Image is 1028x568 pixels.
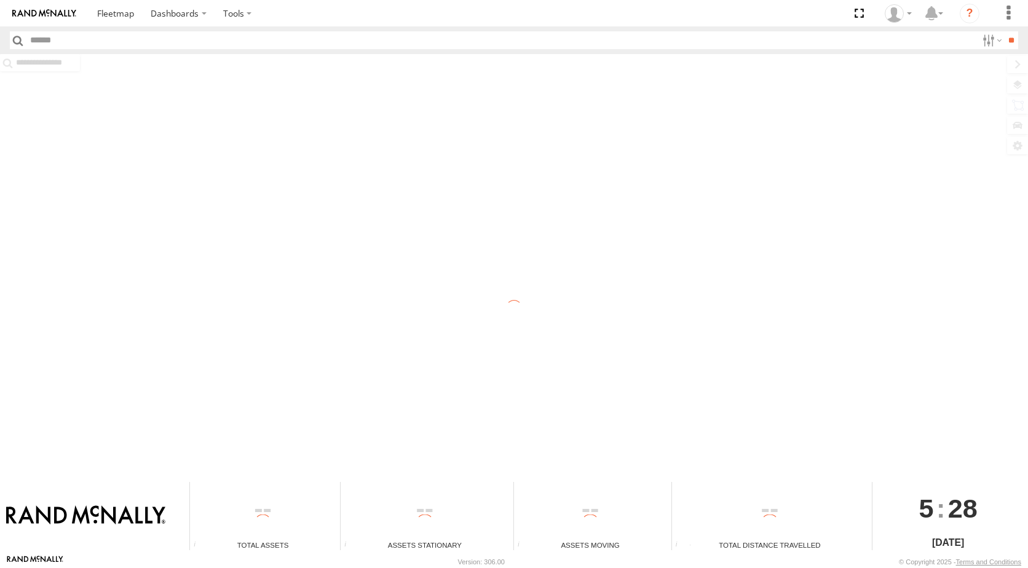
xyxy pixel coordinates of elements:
[880,4,916,23] div: Valeo Dash
[899,558,1021,566] div: © Copyright 2025 -
[956,558,1021,566] a: Terms and Conditions
[514,540,667,550] div: Assets Moving
[948,482,978,535] span: 28
[514,541,532,550] div: Total number of assets current in transit.
[960,4,979,23] i: ?
[872,535,1023,550] div: [DATE]
[872,482,1023,535] div: :
[672,541,690,550] div: Total distance travelled by all assets within specified date range and applied filters
[7,556,63,568] a: Visit our Website
[12,9,76,18] img: rand-logo.svg
[6,505,165,526] img: Rand McNally
[341,541,359,550] div: Total number of assets current stationary.
[341,540,509,550] div: Assets Stationary
[458,558,505,566] div: Version: 306.00
[190,541,208,550] div: Total number of Enabled Assets
[919,482,934,535] span: 5
[978,31,1004,49] label: Search Filter Options
[672,540,868,550] div: Total Distance Travelled
[190,540,336,550] div: Total Assets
